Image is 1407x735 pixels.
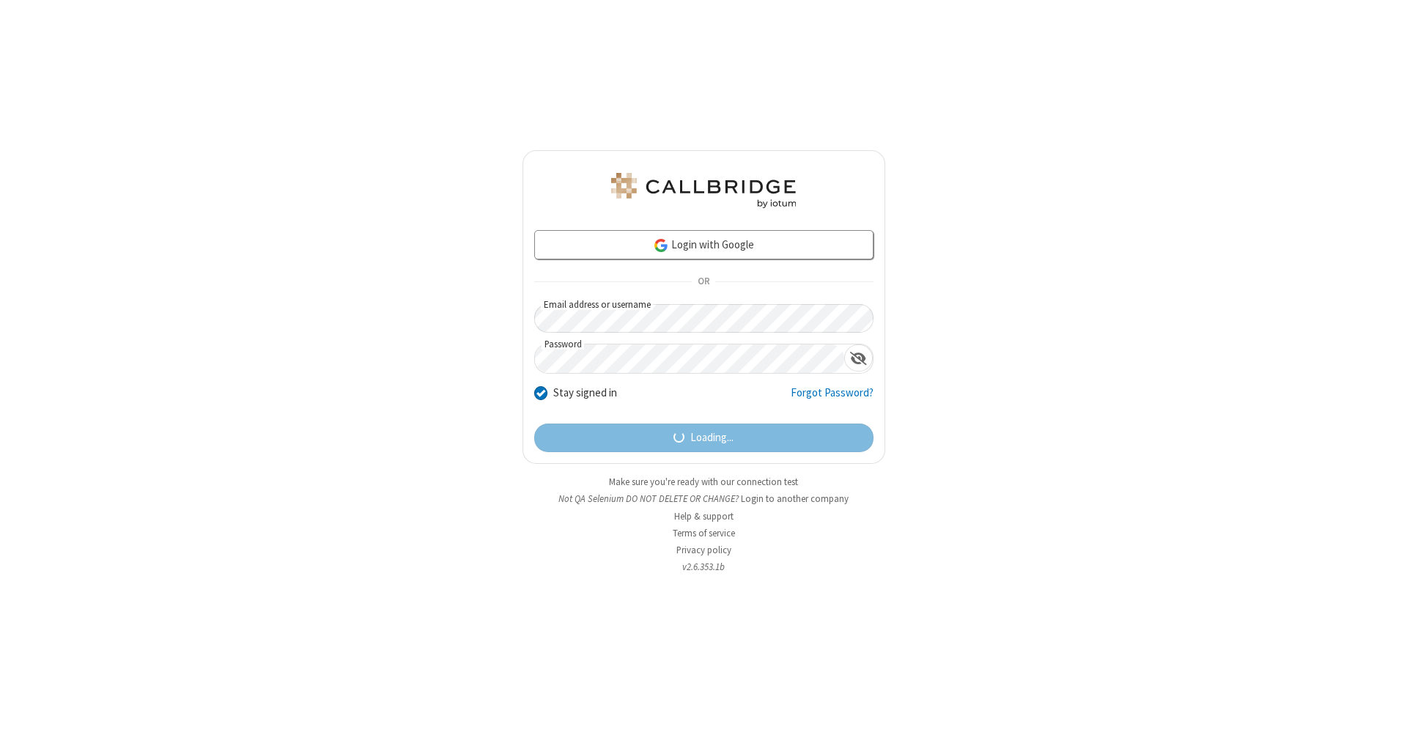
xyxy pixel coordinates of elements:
label: Stay signed in [553,385,617,402]
span: OR [692,272,715,292]
button: Loading... [534,424,874,453]
div: Show password [844,344,873,372]
a: Login with Google [534,230,874,259]
input: Email address or username [534,304,874,333]
a: Help & support [674,510,734,522]
a: Terms of service [673,527,735,539]
li: Not QA Selenium DO NOT DELETE OR CHANGE? [522,492,885,506]
img: QA Selenium DO NOT DELETE OR CHANGE [608,173,799,208]
img: google-icon.png [653,237,669,254]
a: Make sure you're ready with our connection test [609,476,798,488]
span: Loading... [690,429,734,446]
button: Login to another company [741,492,849,506]
input: Password [535,344,844,373]
a: Forgot Password? [791,385,874,413]
li: v2.6.353.1b [522,560,885,574]
a: Privacy policy [676,544,731,556]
